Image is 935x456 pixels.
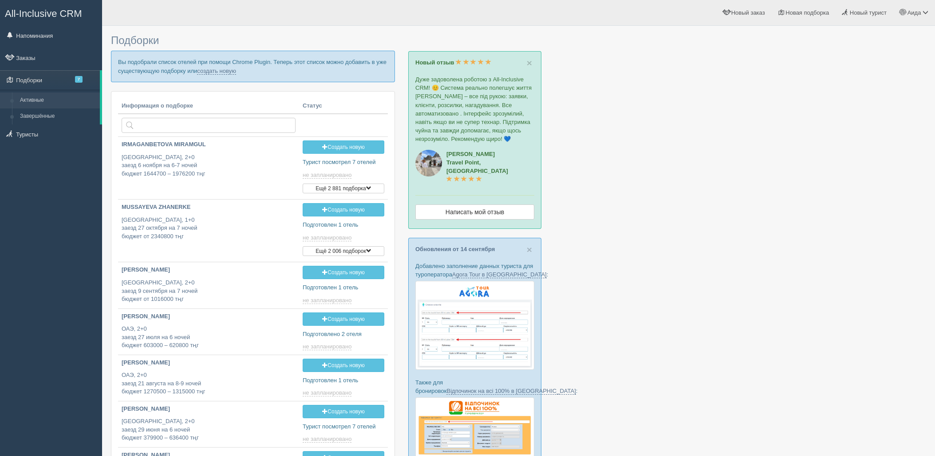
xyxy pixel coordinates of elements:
[303,389,353,396] a: не запланировано
[303,172,351,179] span: не запланировано
[303,172,353,179] a: не запланировано
[731,9,765,16] span: Новый заказ
[118,200,299,248] a: MUSSAYEVA ZHANERKE [GEOGRAPHIC_DATA], 1+0заезд 27 октября на 7 ночейбюджет от 2340800 тңг
[907,9,921,16] span: Аида
[122,266,296,274] p: [PERSON_NAME]
[303,266,384,279] a: Создать новую
[122,153,296,178] p: [GEOGRAPHIC_DATA], 2+0 заезд 6 ноября на 6-7 ночей бюджет 1644700 – 1976200 тңг
[303,234,353,241] a: не запланировано
[527,58,532,68] span: ×
[415,281,534,370] img: agora-tour-%D1%84%D0%BE%D1%80%D0%BC%D0%B0-%D0%B1%D1%80%D0%BE%D0%BD%D1%8E%D0%B2%D0%B0%D0%BD%D0%BD%...
[118,355,299,400] a: [PERSON_NAME] ОАЭ, 2+0заезд 21 августа на 8-9 ночейбюджет 1270500 – 1315000 тңг
[415,378,534,395] p: Также для бронировок :
[111,34,159,46] span: Подборки
[303,436,353,443] a: не запланировано
[415,75,534,143] p: Дуже задоволена роботою з All-Inclusive CRM! 😊 Система реально полегшує життя [PERSON_NAME] – все...
[303,140,384,154] a: Создать новую
[122,417,296,442] p: [GEOGRAPHIC_DATA], 2+0 заезд 29 июня на 6 ночей бюджет 379900 – 636400 тңг
[303,343,353,350] a: не запланировано
[122,325,296,350] p: ОАЭ, 2+0 заезд 27 июля на 6 ночей бюджет 603000 – 620800 тңг
[122,203,296,212] p: MUSSAYEVA ZHANERKE
[415,246,495,252] a: Обновления от 14 сентября
[303,359,384,372] a: Создать новую
[122,216,296,241] p: [GEOGRAPHIC_DATA], 1+0 заезд 27 октября на 7 ночей бюджет от 2340800 тңг
[452,271,547,278] a: Agora Tour в [GEOGRAPHIC_DATA]
[446,388,576,395] a: Відпочинок на всі 100% в [GEOGRAPHIC_DATA]
[118,262,299,307] a: [PERSON_NAME] [GEOGRAPHIC_DATA], 2+0заезд 9 сентября на 7 ночейбюджет от 1016000 тңг
[122,359,296,367] p: [PERSON_NAME]
[303,234,351,241] span: не запланировано
[303,297,353,304] a: не запланировано
[527,244,532,255] span: ×
[122,371,296,396] p: ОАЭ, 2+0 заезд 21 августа на 8-9 ночей бюджет 1270500 – 1315000 тңг
[303,423,384,431] p: Турист посмотрел 7 отелей
[16,108,100,124] a: Завершённые
[75,76,83,83] span: 7
[303,312,384,326] a: Создать новую
[303,284,384,292] p: Подготовлен 1 отель
[785,9,829,16] span: Новая подборка
[118,401,299,446] a: [PERSON_NAME] [GEOGRAPHIC_DATA], 2+0заезд 29 июня на 6 ночейбюджет 379900 – 636400 тңг
[299,98,388,114] th: Статус
[527,58,532,68] button: Close
[303,330,384,339] p: Подготовлено 2 отеля
[118,98,299,114] th: Информация о подборке
[303,405,384,418] a: Создать новую
[303,436,351,443] span: не запланировано
[122,140,296,149] p: IRMAGANBETOVA MIRAMGUL
[527,245,532,254] button: Close
[5,8,82,19] span: All-Inclusive CRM
[122,312,296,321] p: [PERSON_NAME]
[111,51,395,82] p: Вы подобрали список отелей при помощи Chrome Plugin. Теперь этот список можно добавить в уже суще...
[415,204,534,220] a: Написать мой отзыв
[118,137,299,185] a: IRMAGANBETOVA MIRAMGUL [GEOGRAPHIC_DATA], 2+0заезд 6 ноября на 6-7 ночейбюджет 1644700 – 1976200 тңг
[303,203,384,216] a: Создать новую
[303,297,351,304] span: не запланировано
[122,118,296,133] input: Поиск по стране или туристу
[197,68,236,75] a: создать новую
[0,0,102,25] a: All-Inclusive CRM
[415,59,491,66] a: Новый отзыв
[850,9,887,16] span: Новый турист
[303,376,384,385] p: Подготовлен 1 отель
[303,246,384,256] button: Ещё 2 006 подборок
[122,405,296,413] p: [PERSON_NAME]
[446,151,508,183] a: [PERSON_NAME]Travel Point, [GEOGRAPHIC_DATA]
[303,184,384,193] button: Ещё 2 881 подборка
[303,389,351,396] span: не запланировано
[303,158,384,167] p: Турист посмотрел 7 отелей
[415,262,534,279] p: Добавлено заполнение данных туриста для туроператора :
[118,309,299,354] a: [PERSON_NAME] ОАЭ, 2+0заезд 27 июля на 6 ночейбюджет 603000 – 620800 тңг
[303,343,351,350] span: не запланировано
[303,221,384,229] p: Подготовлен 1 отель
[122,279,296,304] p: [GEOGRAPHIC_DATA], 2+0 заезд 9 сентября на 7 ночей бюджет от 1016000 тңг
[16,92,100,108] a: Активные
